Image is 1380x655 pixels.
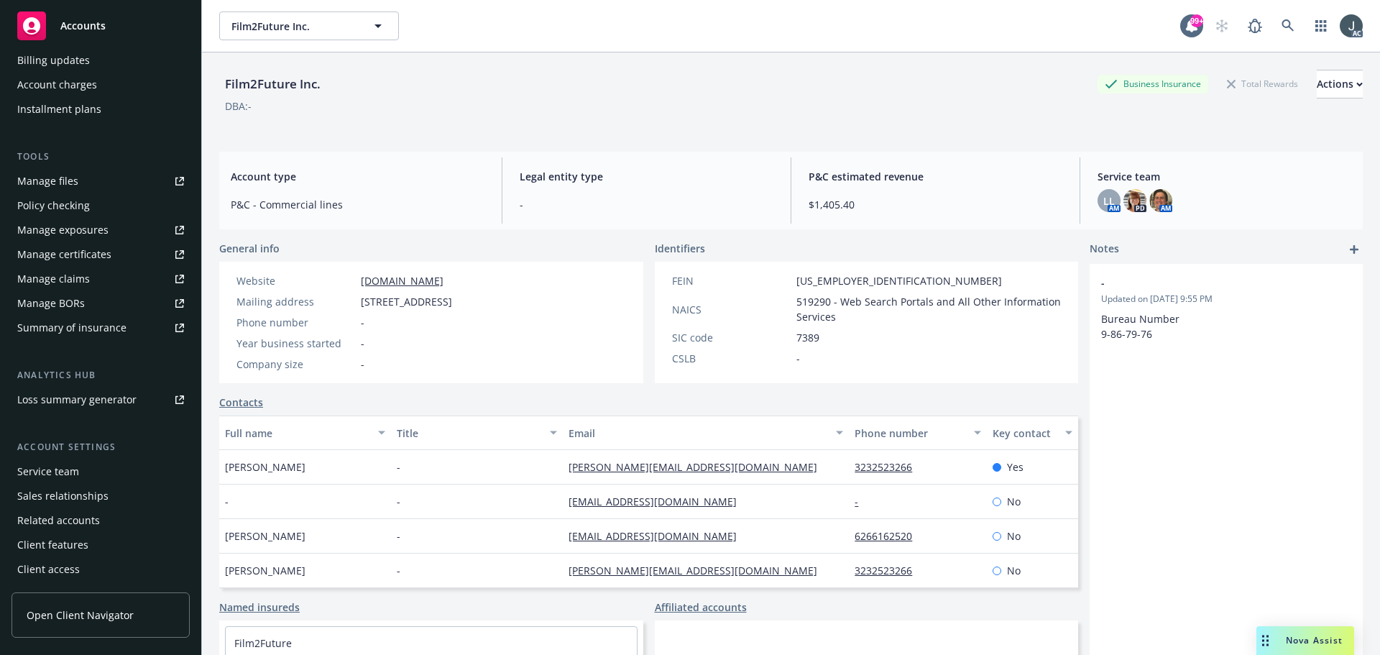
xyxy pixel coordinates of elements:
[17,49,90,72] div: Billing updates
[234,636,292,650] a: Film2Future
[397,528,400,544] span: -
[231,197,484,212] span: P&C - Commercial lines
[11,219,190,242] a: Manage exposures
[27,608,134,623] span: Open Client Navigator
[1098,75,1208,93] div: Business Insurance
[17,388,137,411] div: Loss summary generator
[236,273,355,288] div: Website
[987,416,1078,450] button: Key contact
[225,459,305,475] span: [PERSON_NAME]
[219,75,326,93] div: Film2Future Inc.
[569,495,748,508] a: [EMAIL_ADDRESS][DOMAIN_NAME]
[655,600,747,615] a: Affiliated accounts
[225,528,305,544] span: [PERSON_NAME]
[361,294,452,309] span: [STREET_ADDRESS]
[855,564,924,577] a: 3232523266
[1317,70,1363,99] button: Actions
[397,494,400,509] span: -
[796,294,1062,324] span: 519290 - Web Search Portals and All Other Information Services
[17,509,100,532] div: Related accounts
[809,169,1062,184] span: P&C estimated revenue
[1220,75,1305,93] div: Total Rewards
[1103,193,1115,209] span: LL
[796,330,819,345] span: 7389
[569,460,829,474] a: [PERSON_NAME][EMAIL_ADDRESS][DOMAIN_NAME]
[17,533,88,556] div: Client features
[563,416,849,450] button: Email
[1007,459,1023,475] span: Yes
[1207,12,1236,40] a: Start snowing
[17,485,109,508] div: Sales relationships
[225,494,229,509] span: -
[225,563,305,578] span: [PERSON_NAME]
[1307,12,1335,40] a: Switch app
[1007,563,1021,578] span: No
[11,558,190,581] a: Client access
[236,336,355,351] div: Year business started
[855,426,965,441] div: Phone number
[796,351,800,366] span: -
[11,388,190,411] a: Loss summary generator
[231,169,484,184] span: Account type
[225,99,252,114] div: DBA: -
[672,351,791,366] div: CSLB
[11,533,190,556] a: Client features
[17,316,126,339] div: Summary of insurance
[1007,494,1021,509] span: No
[1286,634,1343,646] span: Nova Assist
[1098,169,1351,184] span: Service team
[11,49,190,72] a: Billing updates
[655,241,705,256] span: Identifiers
[809,197,1062,212] span: $1,405.40
[993,426,1057,441] div: Key contact
[17,558,80,581] div: Client access
[361,357,364,372] span: -
[1090,241,1119,258] span: Notes
[391,416,563,450] button: Title
[855,495,870,508] a: -
[11,194,190,217] a: Policy checking
[1101,311,1351,342] p: Bureau Number 9-86-79-76
[569,426,827,441] div: Email
[236,294,355,309] div: Mailing address
[11,267,190,290] a: Manage claims
[1123,189,1146,212] img: photo
[11,485,190,508] a: Sales relationships
[11,150,190,164] div: Tools
[17,73,97,96] div: Account charges
[1256,626,1354,655] button: Nova Assist
[855,460,924,474] a: 3232523266
[11,73,190,96] a: Account charges
[17,98,101,121] div: Installment plans
[11,170,190,193] a: Manage files
[11,509,190,532] a: Related accounts
[219,600,300,615] a: Named insureds
[672,273,791,288] div: FEIN
[672,302,791,317] div: NAICS
[17,292,85,315] div: Manage BORs
[231,19,356,34] span: Film2Future Inc.
[361,315,364,330] span: -
[569,564,829,577] a: [PERSON_NAME][EMAIL_ADDRESS][DOMAIN_NAME]
[520,197,773,212] span: -
[17,243,111,266] div: Manage certificates
[1241,12,1269,40] a: Report a Bug
[219,12,399,40] button: Film2Future Inc.
[796,273,1002,288] span: [US_EMPLOYER_IDENTIFICATION_NUMBER]
[361,336,364,351] span: -
[17,460,79,483] div: Service team
[1101,293,1351,306] span: Updated on [DATE] 9:55 PM
[397,459,400,475] span: -
[1007,528,1021,544] span: No
[17,170,78,193] div: Manage files
[225,426,369,441] div: Full name
[11,316,190,339] a: Summary of insurance
[219,241,280,256] span: General info
[11,243,190,266] a: Manage certificates
[855,529,924,543] a: 6266162520
[17,194,90,217] div: Policy checking
[672,330,791,345] div: SIC code
[219,395,263,410] a: Contacts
